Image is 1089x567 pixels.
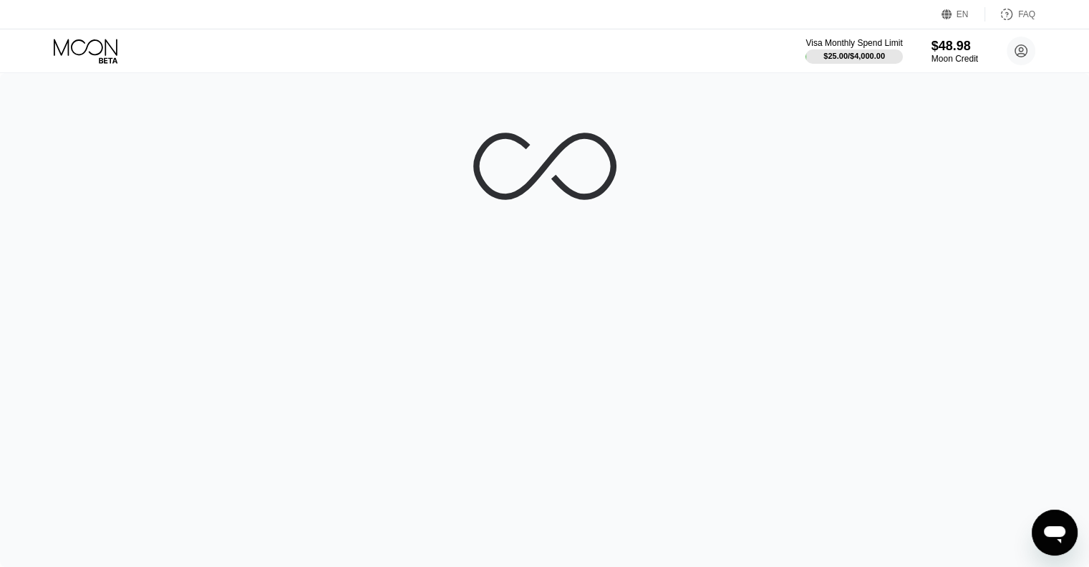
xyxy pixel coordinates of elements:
div: FAQ [985,7,1035,22]
div: FAQ [1018,9,1035,19]
div: Moon Credit [931,54,978,64]
div: $25.00 / $4,000.00 [823,52,885,60]
div: EN [957,9,969,19]
iframe: Button to launch messaging window [1032,510,1078,556]
div: $48.98Moon Credit [931,39,978,64]
div: Visa Monthly Spend Limit$25.00/$4,000.00 [805,38,902,64]
div: Visa Monthly Spend Limit [805,38,902,48]
div: $48.98 [931,39,978,54]
div: EN [942,7,985,22]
